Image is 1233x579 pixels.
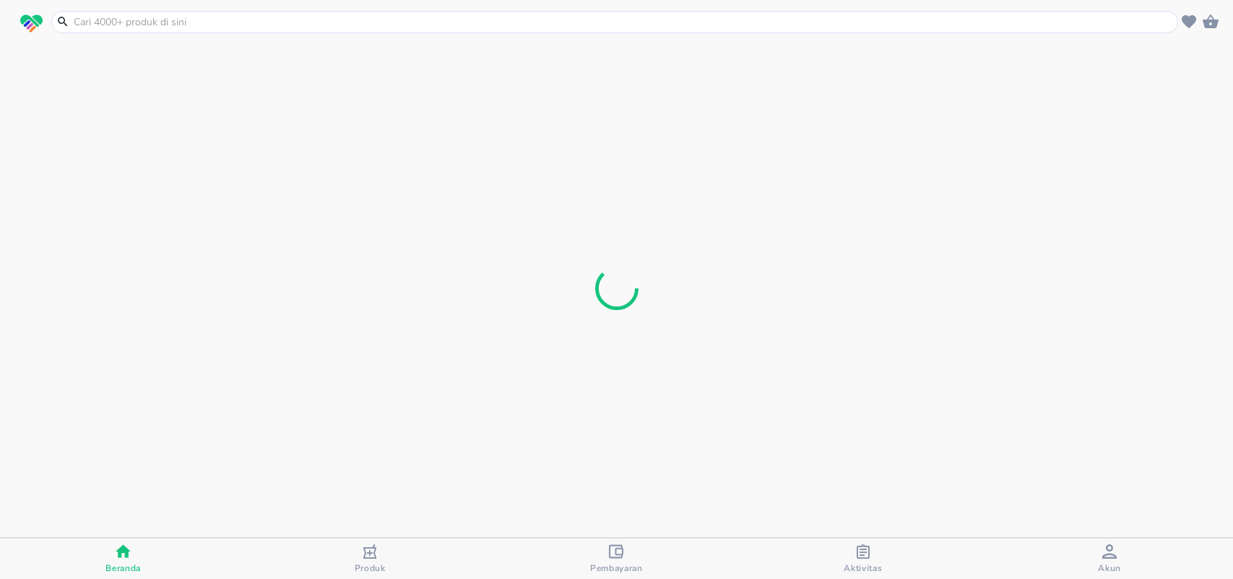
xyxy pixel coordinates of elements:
[20,14,43,33] img: logo_swiperx_s.bd005f3b.svg
[493,539,740,579] button: Pembayaran
[1098,562,1121,574] span: Akun
[987,539,1233,579] button: Akun
[72,14,1174,30] input: Cari 4000+ produk di sini
[355,562,386,574] span: Produk
[105,562,141,574] span: Beranda
[740,539,986,579] button: Aktivitas
[590,562,643,574] span: Pembayaran
[844,562,882,574] span: Aktivitas
[246,539,493,579] button: Produk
